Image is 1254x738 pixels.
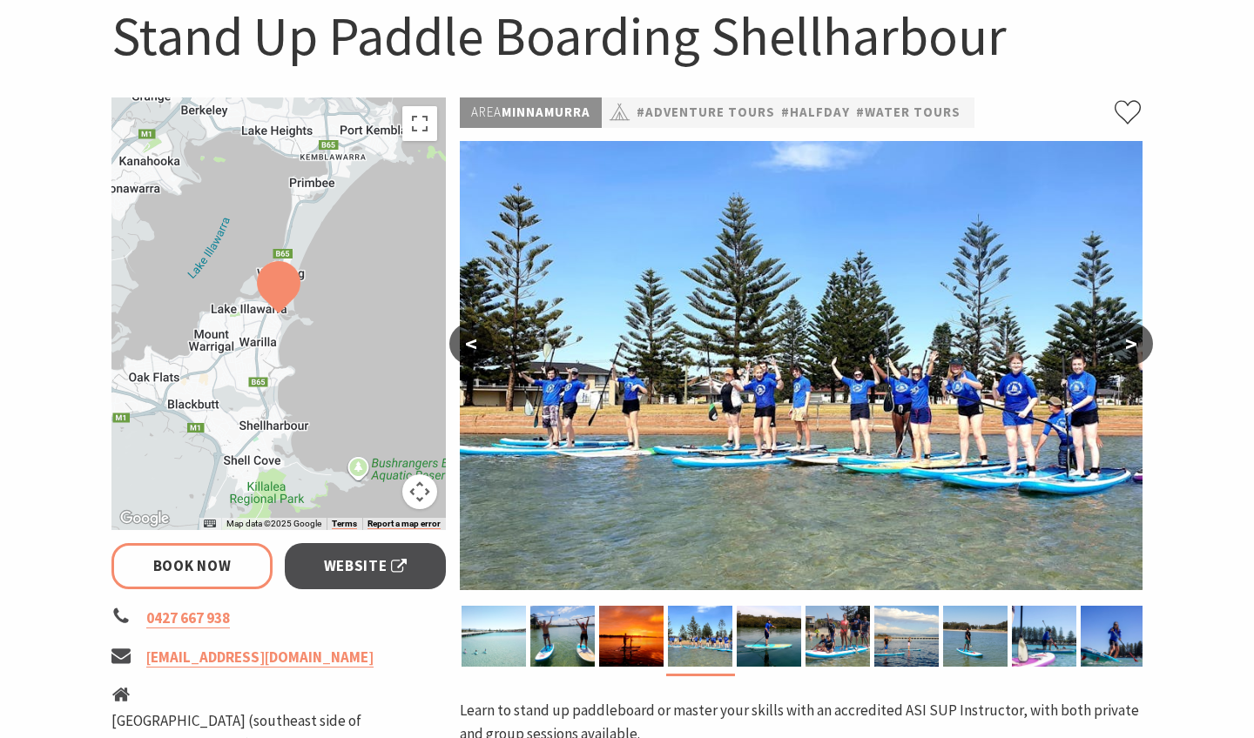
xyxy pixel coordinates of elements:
[637,102,775,124] a: #Adventure Tours
[111,1,1143,71] h1: Stand Up Paddle Boarding Shellharbour
[599,606,664,667] img: Moments like these
[462,606,526,667] img: Our beautiful Lake Illawarra
[668,606,732,667] img: School groups
[781,102,850,124] a: #halfday
[1109,323,1153,365] button: >
[285,543,446,589] a: Website
[806,606,870,667] img: Ride the XL SUP
[737,606,801,667] img: Minnamurra River tours
[1081,606,1145,667] img: So much fun
[111,543,273,589] a: Book Now
[204,518,216,530] button: Keyboard shortcuts
[460,97,602,128] p: Minnamurra
[226,519,321,528] span: Map data ©2025 Google
[943,606,1008,667] img: Lots of fun for kids
[402,106,437,141] button: Toggle fullscreen view
[367,519,441,529] a: Report a map error
[116,507,173,530] a: Open this area in Google Maps (opens a new window)
[116,507,173,530] img: Google
[856,102,961,124] a: #Water Tours
[146,647,374,668] a: [EMAIL_ADDRESS][DOMAIN_NAME]
[471,104,502,120] span: Area
[874,606,939,667] img: Lake Illawarra exploration
[449,323,493,365] button: <
[146,608,230,628] a: 0427 667 938
[402,474,437,509] button: Map camera controls
[460,141,1143,590] img: School groups
[530,606,595,667] img: Fun times!
[1012,606,1076,667] img: We love teaching and helping
[324,554,408,578] span: Website
[332,519,357,529] a: Terms (opens in new tab)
